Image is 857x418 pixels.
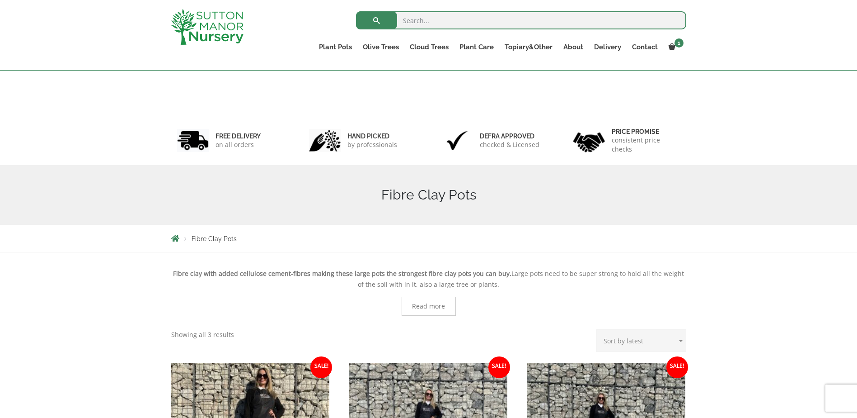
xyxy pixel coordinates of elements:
span: Sale! [488,356,510,378]
a: 1 [663,41,686,53]
p: Large pots need to be super strong to hold all the weight of the soil with in it, also a large tr... [171,268,686,290]
strong: Fibre clay with added cellulose cement-fibres making these large pots the strongest fibre clay po... [173,269,511,278]
span: Sale! [310,356,332,378]
h1: Fibre Clay Pots [171,187,686,203]
img: 4.jpg [573,127,605,154]
img: logo [171,9,244,45]
h6: Price promise [612,128,680,136]
p: Showing all 3 results [171,329,234,340]
a: Olive Trees [357,41,404,53]
nav: Breadcrumbs [171,235,686,242]
a: About [558,41,589,53]
span: Sale! [666,356,688,378]
a: Cloud Trees [404,41,454,53]
h6: Defra approved [480,132,539,140]
a: Plant Pots [314,41,357,53]
input: Search... [356,11,686,29]
a: Plant Care [454,41,499,53]
span: Fibre Clay Pots [192,235,237,242]
span: 1 [674,38,684,47]
p: on all orders [215,140,261,149]
a: Topiary&Other [499,41,558,53]
a: Delivery [589,41,627,53]
img: 3.jpg [441,129,473,152]
select: Shop order [596,329,686,352]
img: 2.jpg [309,129,341,152]
p: checked & Licensed [480,140,539,149]
a: Contact [627,41,663,53]
h6: hand picked [347,132,397,140]
span: Read more [412,303,445,309]
p: consistent price checks [612,136,680,154]
h6: FREE DELIVERY [215,132,261,140]
img: 1.jpg [177,129,209,152]
p: by professionals [347,140,397,149]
